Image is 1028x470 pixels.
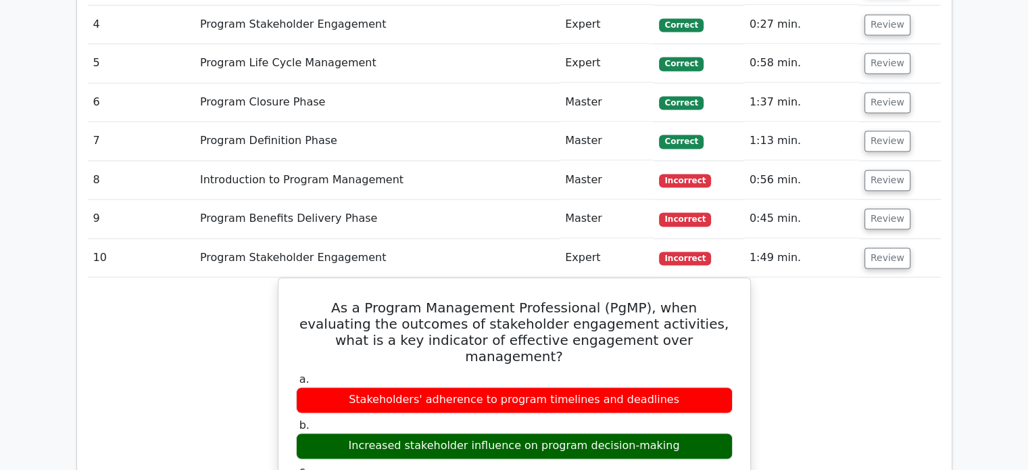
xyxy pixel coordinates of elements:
[744,161,859,199] td: 0:56 min.
[864,14,910,35] button: Review
[744,122,859,160] td: 1:13 min.
[864,248,910,268] button: Review
[88,44,195,83] td: 5
[195,5,560,44] td: Program Stakeholder Engagement
[195,122,560,160] td: Program Definition Phase
[659,96,703,110] span: Correct
[744,44,859,83] td: 0:58 min.
[864,53,910,74] button: Review
[560,5,654,44] td: Expert
[744,5,859,44] td: 0:27 min.
[195,199,560,238] td: Program Benefits Delivery Phase
[864,131,910,151] button: Review
[659,57,703,70] span: Correct
[296,433,733,459] div: Increased stakeholder influence on program decision-making
[659,252,711,265] span: Incorrect
[560,122,654,160] td: Master
[88,5,195,44] td: 4
[659,18,703,32] span: Correct
[560,239,654,277] td: Expert
[864,208,910,229] button: Review
[864,170,910,191] button: Review
[560,44,654,83] td: Expert
[195,44,560,83] td: Program Life Cycle Management
[296,387,733,413] div: Stakeholders' adherence to program timelines and deadlines
[195,161,560,199] td: Introduction to Program Management
[744,239,859,277] td: 1:49 min.
[88,83,195,122] td: 6
[195,83,560,122] td: Program Closure Phase
[295,300,734,365] h5: As a Program Management Professional (PgMP), when evaluating the outcomes of stakeholder engageme...
[659,212,711,226] span: Incorrect
[88,161,195,199] td: 8
[744,83,859,122] td: 1:37 min.
[659,135,703,148] span: Correct
[744,199,859,238] td: 0:45 min.
[88,239,195,277] td: 10
[659,174,711,187] span: Incorrect
[195,239,560,277] td: Program Stakeholder Engagement
[864,92,910,113] button: Review
[88,122,195,160] td: 7
[299,373,310,385] span: a.
[88,199,195,238] td: 9
[299,419,310,431] span: b.
[560,199,654,238] td: Master
[560,161,654,199] td: Master
[560,83,654,122] td: Master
